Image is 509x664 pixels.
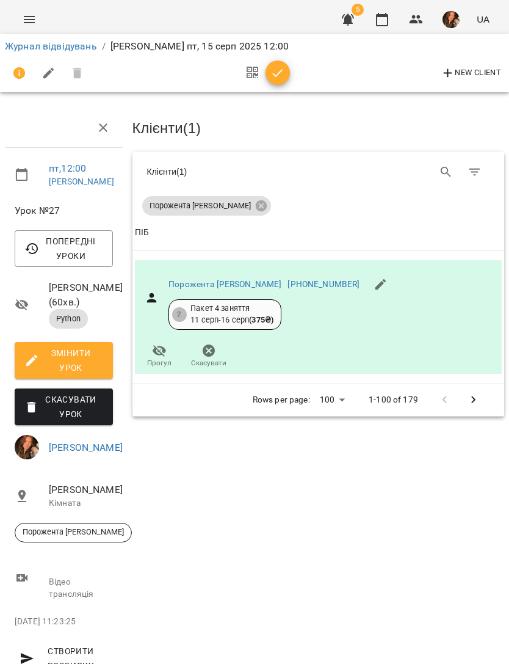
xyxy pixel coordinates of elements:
[49,576,113,600] p: Відео трансляція
[24,346,103,375] span: Змінити урок
[142,200,258,211] span: Порожента [PERSON_NAME]
[142,196,271,216] div: Порожента [PERSON_NAME]
[352,4,364,16] span: 5
[459,385,488,415] button: Next Page
[287,279,359,289] a: [PHONE_NUMBER]
[438,64,504,83] button: New Client
[172,307,187,322] div: 2
[15,616,113,628] p: [DATE] 11:23:25
[49,497,113,509] p: Кімната
[5,40,97,52] a: Журнал відвідувань
[15,230,113,267] button: Попередні уроки
[15,527,131,538] span: Порожента [PERSON_NAME]
[135,225,149,240] div: Sort
[49,313,88,324] span: Python
[132,152,505,191] div: Table Toolbar
[49,177,114,186] a: [PERSON_NAME]
[15,342,113,379] button: Змінити урок
[102,39,106,54] li: /
[135,225,149,240] div: ПІБ
[477,13,489,26] span: UA
[315,391,349,409] div: 100
[49,483,113,497] span: [PERSON_NAME]
[49,280,113,309] span: [PERSON_NAME] ( 60 хв. )
[135,340,184,374] button: Прогул
[431,158,461,187] button: Search
[15,523,132,542] div: Порожента [PERSON_NAME]
[190,303,273,326] div: Пакет 4 заняття 11 серп - 16 серп
[24,234,103,263] span: Попередні уроки
[168,279,281,289] a: Порожента [PERSON_NAME]
[15,5,44,34] button: Menu
[110,39,289,54] p: [PERSON_NAME] пт, 15 серп 2025 12:00
[191,358,226,368] span: Скасувати
[147,358,171,368] span: Прогул
[132,120,505,136] h3: Клієнти ( 1 )
[15,389,113,425] button: Скасувати Урок
[15,435,39,459] img: ab4009e934c7439b32ac48f4cd77c683.jpg
[249,315,273,324] b: ( 375 ₴ )
[49,162,86,174] a: пт , 12:00
[135,225,502,240] span: ПІБ
[24,392,103,421] span: Скасувати Урок
[472,8,494,31] button: UA
[253,394,310,406] p: Rows per page:
[442,11,460,28] img: ab4009e934c7439b32ac48f4cd77c683.jpg
[441,66,501,81] span: New Client
[184,340,234,374] button: Скасувати
[147,161,309,183] div: Клієнти ( 1 )
[15,203,113,218] span: Урок №27
[369,394,418,406] p: 1-100 of 179
[49,442,123,453] a: [PERSON_NAME]
[460,158,489,187] button: Фільтр
[5,39,504,54] nav: breadcrumb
